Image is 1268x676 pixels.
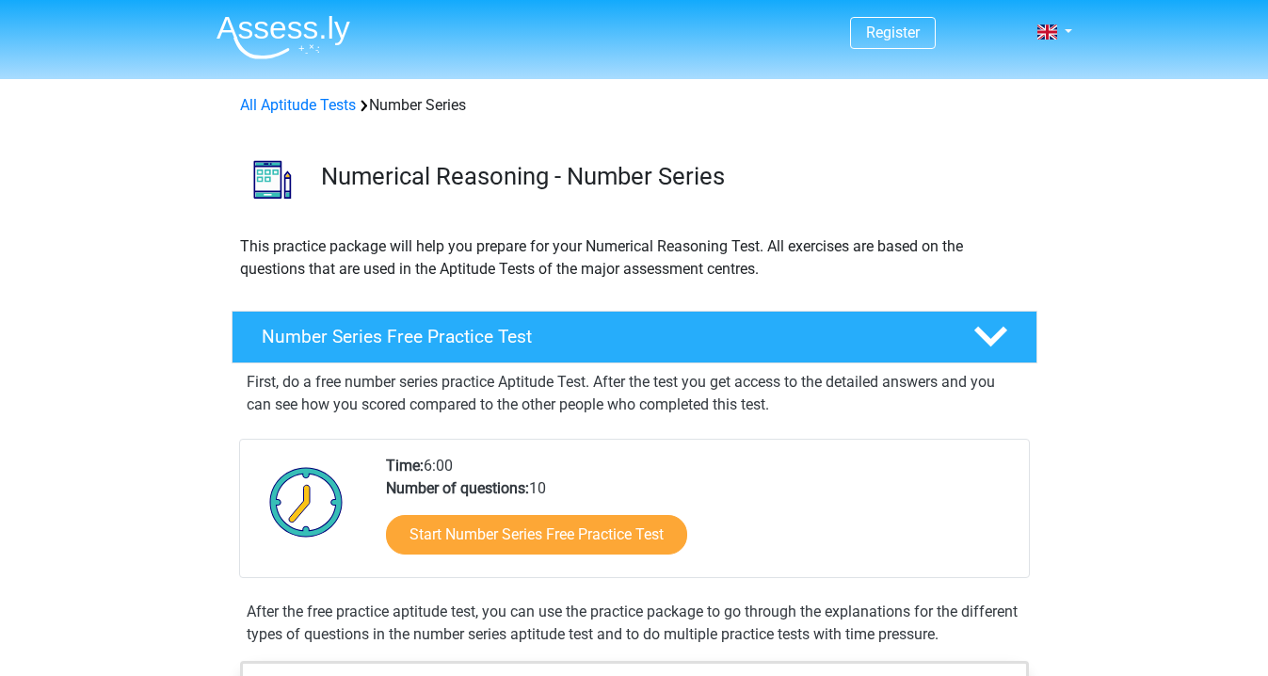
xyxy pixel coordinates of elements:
a: Start Number Series Free Practice Test [386,515,687,555]
b: Time: [386,457,424,475]
h4: Number Series Free Practice Test [262,326,943,347]
div: Number Series [233,94,1036,117]
img: Clock [259,455,354,549]
b: Number of questions: [386,479,529,497]
h3: Numerical Reasoning - Number Series [321,162,1022,191]
img: Assessly [217,15,350,59]
p: First, do a free number series practice Aptitude Test. After the test you get access to the detai... [247,371,1022,416]
div: After the free practice aptitude test, you can use the practice package to go through the explana... [239,601,1030,646]
p: This practice package will help you prepare for your Numerical Reasoning Test. All exercises are ... [240,235,1029,281]
div: 6:00 10 [372,455,1028,577]
img: number series [233,139,313,219]
a: All Aptitude Tests [240,96,356,114]
a: Register [866,24,920,41]
a: Number Series Free Practice Test [224,311,1045,363]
